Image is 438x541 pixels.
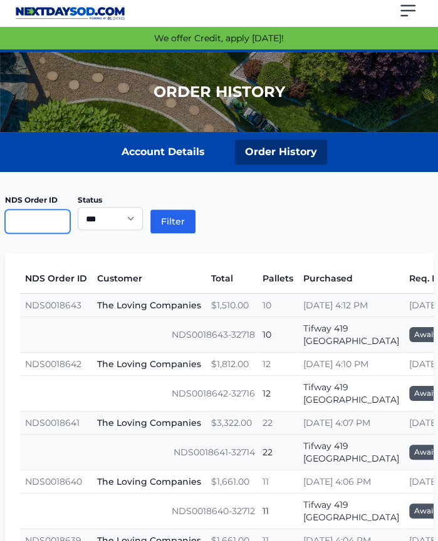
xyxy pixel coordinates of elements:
td: The Loving Companies [92,352,206,375]
a: Order History [235,139,327,164]
td: 11 [258,470,298,493]
td: Tifway 419 [GEOGRAPHIC_DATA] [298,434,404,470]
th: Pallets [258,263,298,294]
td: [DATE] 4:06 PM [298,470,404,493]
td: The Loving Companies [92,411,206,434]
label: NDS Order ID [5,195,58,205]
a: NDS0018641 [25,417,80,428]
a: NDS0018643 [25,300,81,311]
td: 12 [258,352,298,375]
td: 11 [258,493,298,528]
td: Tifway 419 [GEOGRAPHIC_DATA] [298,316,404,352]
td: NDS0018641-32714 [20,434,258,470]
label: Status [78,195,102,205]
td: [DATE] 4:12 PM [298,293,404,316]
td: $1,812.00 [206,352,258,375]
td: Tifway 419 [GEOGRAPHIC_DATA] [298,375,404,411]
th: NDS Order ID [20,263,92,294]
th: Purchased [298,263,404,294]
a: We offer Credit, apply [DATE]! [154,33,284,44]
td: NDS0018642-32716 [20,375,258,411]
td: $3,322.00 [206,411,258,434]
td: 10 [258,293,298,316]
td: 12 [258,375,298,411]
a: NDS0018642 [25,358,81,370]
td: [DATE] 4:07 PM [298,411,404,434]
h1: Order History [154,82,285,102]
td: Tifway 419 [GEOGRAPHIC_DATA] [298,493,404,528]
td: The Loving Companies [92,470,206,493]
th: Total [206,263,258,294]
th: Customer [92,263,206,294]
a: Account Details [112,139,215,164]
td: $1,661.00 [206,470,258,493]
td: 10 [258,316,298,352]
td: [DATE] 4:10 PM [298,352,404,375]
td: NDS0018640-32712 [20,493,258,528]
td: The Loving Companies [92,293,206,316]
td: 22 [258,434,298,470]
button: Filter [150,210,196,233]
td: NDS0018643-32718 [20,316,258,352]
td: 22 [258,411,298,434]
td: $1,510.00 [206,293,258,316]
a: NDS0018640 [25,476,82,487]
